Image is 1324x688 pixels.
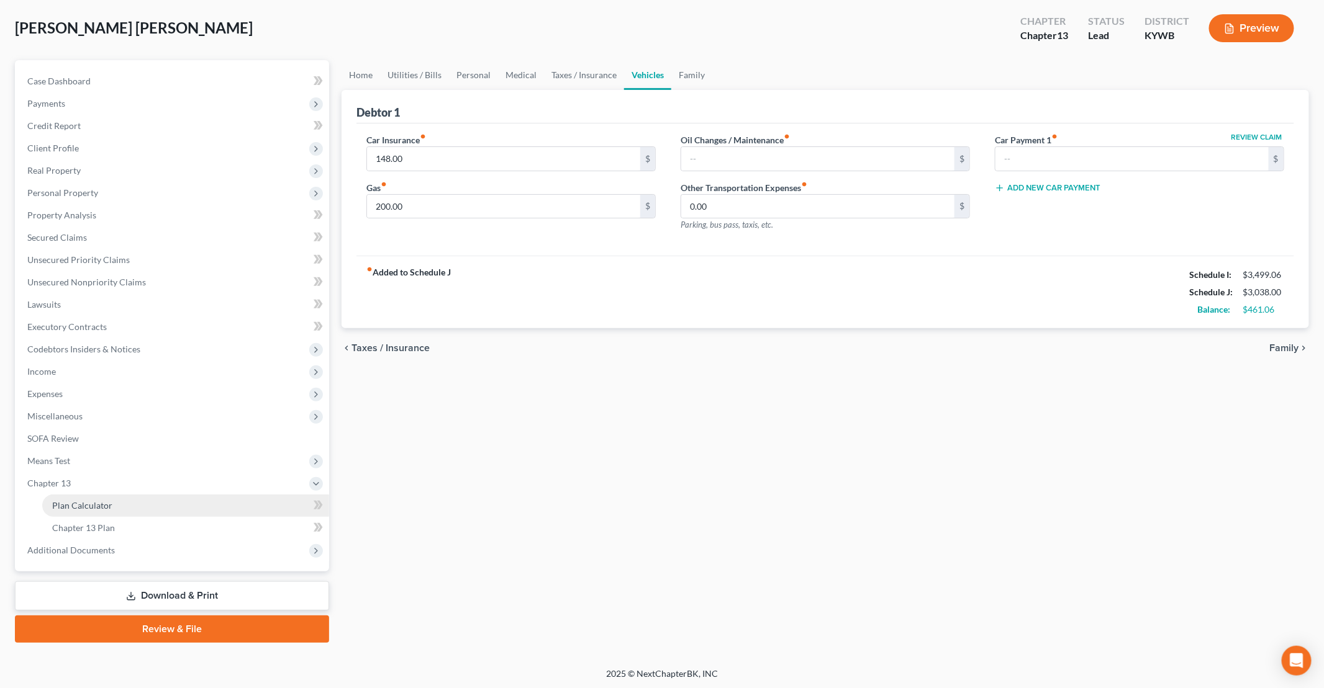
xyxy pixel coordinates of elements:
[27,411,83,421] span: Miscellaneous
[27,545,115,555] span: Additional Documents
[380,60,449,90] a: Utilities / Bills
[351,343,430,353] span: Taxes / Insurance
[1190,269,1232,280] strong: Schedule I:
[1299,343,1309,353] i: chevron_right
[1145,29,1189,43] div: KYWB
[17,204,329,226] a: Property Analysis
[17,293,329,316] a: Lawsuits
[356,105,400,120] div: Debtor 1
[381,181,387,187] i: fiber_manual_record
[681,133,790,146] label: Oil Changes / Maintenance
[42,494,329,517] a: Plan Calculator
[420,133,426,140] i: fiber_manual_record
[27,76,91,86] span: Case Dashboard
[27,232,87,243] span: Secured Claims
[15,19,253,37] span: [PERSON_NAME] [PERSON_NAME]
[27,165,81,176] span: Real Property
[27,433,79,444] span: SOFA Review
[1051,133,1058,140] i: fiber_manual_record
[1209,14,1294,42] button: Preview
[366,266,373,272] i: fiber_manual_record
[1243,269,1284,281] div: $3,499.06
[995,183,1100,193] button: Add New Car Payment
[27,120,81,131] span: Credit Report
[1198,304,1231,315] strong: Balance:
[27,388,63,399] span: Expenses
[544,60,624,90] a: Taxes / Insurance
[449,60,498,90] a: Personal
[366,266,451,318] strong: Added to Schedule J
[1190,287,1233,297] strong: Schedule J:
[27,299,61,310] span: Lawsuits
[1270,343,1299,353] span: Family
[498,60,544,90] a: Medical
[27,277,146,287] span: Unsecured Nonpriority Claims
[681,147,954,171] input: --
[995,133,1058,146] label: Car Payment 1
[1057,29,1068,41] span: 13
[17,115,329,137] a: Credit Report
[366,133,426,146] label: Car Insurance
[1269,147,1284,171] div: $
[954,195,969,218] div: $
[27,455,70,466] span: Means Test
[681,195,954,218] input: --
[42,517,329,539] a: Chapter 13 Plan
[342,60,380,90] a: Home
[640,195,655,218] div: $
[17,249,329,271] a: Unsecured Priority Claims
[954,147,969,171] div: $
[624,60,671,90] a: Vehicles
[1145,14,1189,29] div: District
[27,366,56,377] span: Income
[17,316,329,338] a: Executory Contracts
[17,226,329,249] a: Secured Claims
[1243,286,1284,298] div: $3,038.00
[1230,133,1284,141] button: Review Claim
[1020,14,1068,29] div: Chapter
[27,344,140,354] span: Codebtors Insiders & Notices
[801,181,807,187] i: fiber_manual_record
[342,343,430,353] button: chevron_left Taxes / Insurance
[367,147,640,171] input: --
[640,147,655,171] div: $
[17,271,329,293] a: Unsecured Nonpriority Claims
[27,210,96,220] span: Property Analysis
[27,478,71,488] span: Chapter 13
[15,615,329,643] a: Review & File
[27,254,130,265] span: Unsecured Priority Claims
[1270,343,1309,353] button: Family chevron_right
[367,195,640,218] input: --
[1282,646,1312,676] div: Open Intercom Messenger
[681,220,773,230] span: Parking, bus pass, taxis, etc.
[52,522,115,533] span: Chapter 13 Plan
[366,181,387,194] label: Gas
[15,581,329,610] a: Download & Print
[17,427,329,450] a: SOFA Review
[27,143,79,153] span: Client Profile
[52,500,112,511] span: Plan Calculator
[342,343,351,353] i: chevron_left
[27,98,65,109] span: Payments
[1088,14,1125,29] div: Status
[995,147,1269,171] input: --
[27,321,107,332] span: Executory Contracts
[27,187,98,198] span: Personal Property
[17,70,329,92] a: Case Dashboard
[681,181,807,194] label: Other Transportation Expenses
[784,133,790,140] i: fiber_manual_record
[1243,303,1284,316] div: $461.06
[1020,29,1068,43] div: Chapter
[671,60,712,90] a: Family
[1088,29,1125,43] div: Lead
